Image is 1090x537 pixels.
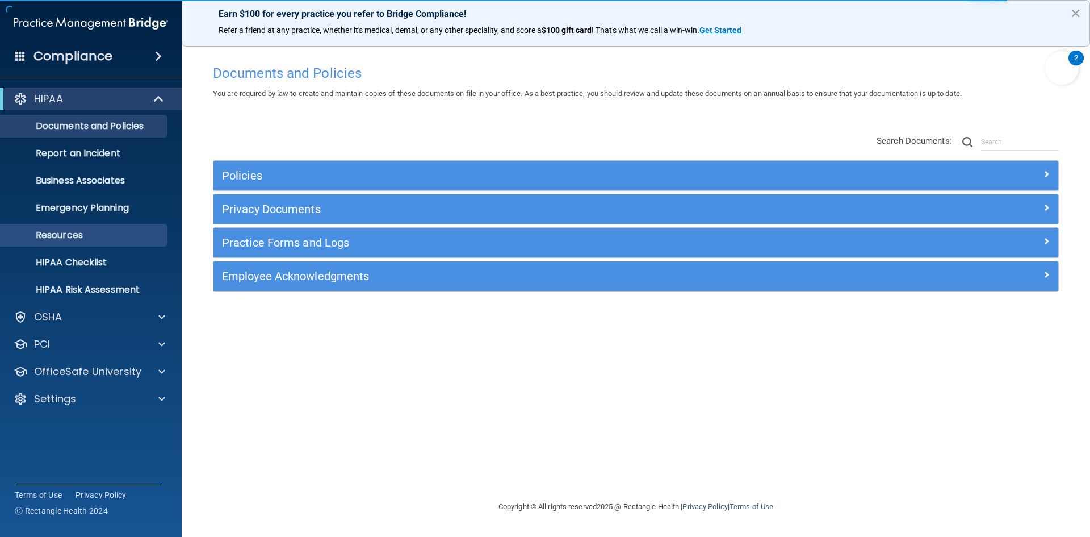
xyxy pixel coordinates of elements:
p: Resources [7,230,162,241]
h5: Employee Acknowledgments [222,270,839,282]
h4: Compliance [33,48,112,64]
button: Close [1070,4,1081,22]
a: Employee Acknowledgments [222,267,1050,285]
span: Ⓒ Rectangle Health 2024 [15,505,108,517]
p: HIPAA [34,92,63,106]
p: Earn $100 for every practice you refer to Bridge Compliance! [219,9,1053,19]
p: Business Associates [7,175,162,186]
span: Search Documents: [877,136,952,146]
a: Get Started [699,26,743,35]
div: 2 [1074,58,1078,73]
strong: $100 gift card [542,26,592,35]
span: Refer a friend at any practice, whether it's medical, dental, or any other speciality, and score a [219,26,542,35]
p: PCI [34,338,50,351]
div: Copyright © All rights reserved 2025 @ Rectangle Health | | [429,489,843,525]
a: HIPAA [14,92,165,106]
button: Open Resource Center, 2 new notifications [1045,51,1079,85]
span: ! That's what we call a win-win. [592,26,699,35]
img: PMB logo [14,12,168,35]
p: HIPAA Checklist [7,257,162,268]
a: Privacy Policy [76,489,127,501]
a: Privacy Documents [222,200,1050,218]
img: ic-search.3b580494.png [962,137,972,147]
span: You are required by law to create and maintain copies of these documents on file in your office. ... [213,89,962,98]
p: Report an Incident [7,148,162,159]
a: PCI [14,338,165,351]
p: Settings [34,392,76,406]
p: HIPAA Risk Assessment [7,284,162,295]
a: Policies [222,166,1050,185]
p: Emergency Planning [7,202,162,214]
strong: Get Started [699,26,741,35]
a: Terms of Use [15,489,62,501]
input: Search [981,134,1059,151]
a: Privacy Policy [682,502,727,511]
h5: Practice Forms and Logs [222,236,839,249]
a: OfficeSafe University [14,365,165,378]
a: Terms of Use [730,502,773,511]
h5: Privacy Documents [222,203,839,215]
h4: Documents and Policies [213,66,1059,81]
p: OfficeSafe University [34,365,141,378]
a: Settings [14,392,165,406]
p: OSHA [34,310,62,324]
p: Documents and Policies [7,120,162,132]
a: OSHA [14,310,165,324]
h5: Policies [222,169,839,182]
a: Practice Forms and Logs [222,234,1050,252]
